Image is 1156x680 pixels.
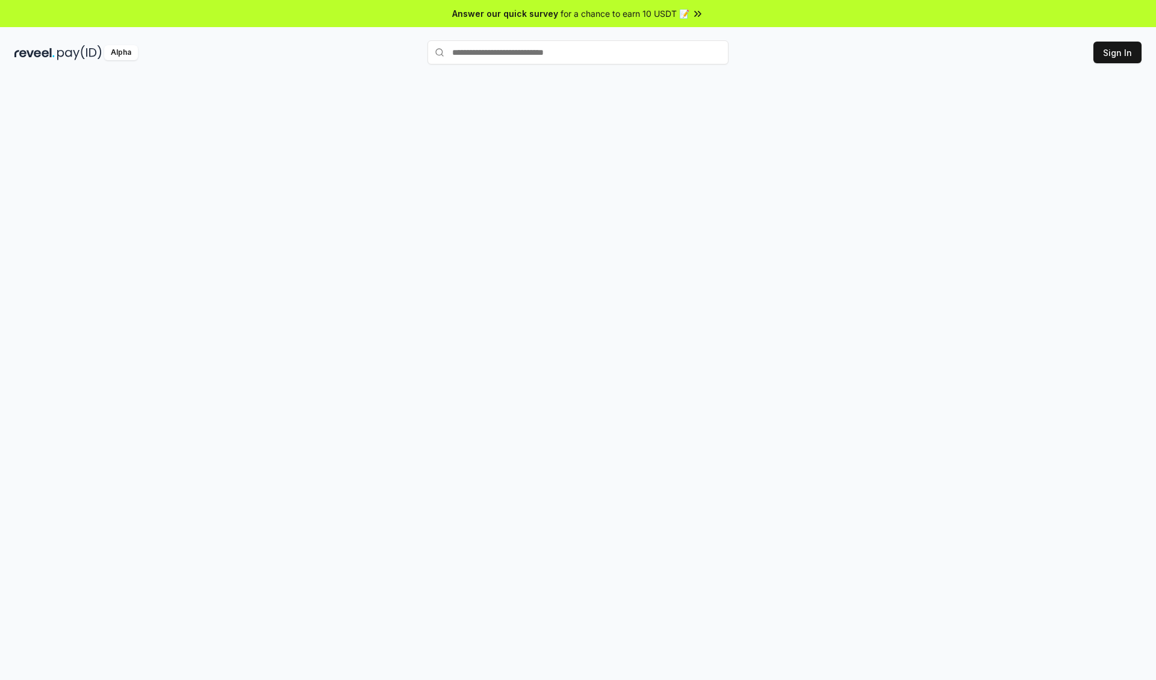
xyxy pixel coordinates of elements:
button: Sign In [1093,42,1142,63]
img: reveel_dark [14,45,55,60]
span: Answer our quick survey [452,7,558,20]
img: pay_id [57,45,102,60]
span: for a chance to earn 10 USDT 📝 [561,7,689,20]
div: Alpha [104,45,138,60]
